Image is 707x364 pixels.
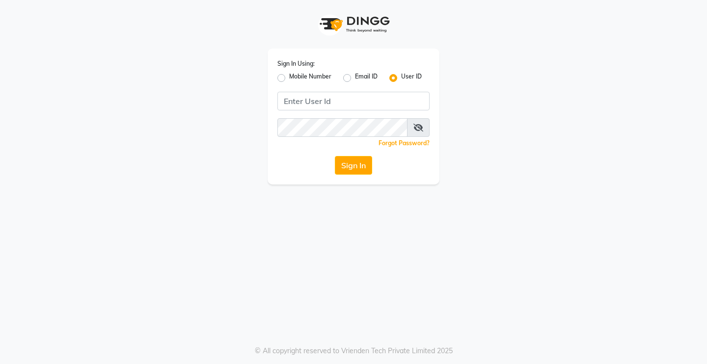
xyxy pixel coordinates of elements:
[277,59,315,68] label: Sign In Using:
[335,156,372,175] button: Sign In
[277,92,430,110] input: Username
[314,10,393,39] img: logo1.svg
[355,72,378,84] label: Email ID
[379,139,430,147] a: Forgot Password?
[401,72,422,84] label: User ID
[289,72,331,84] label: Mobile Number
[277,118,408,137] input: Username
